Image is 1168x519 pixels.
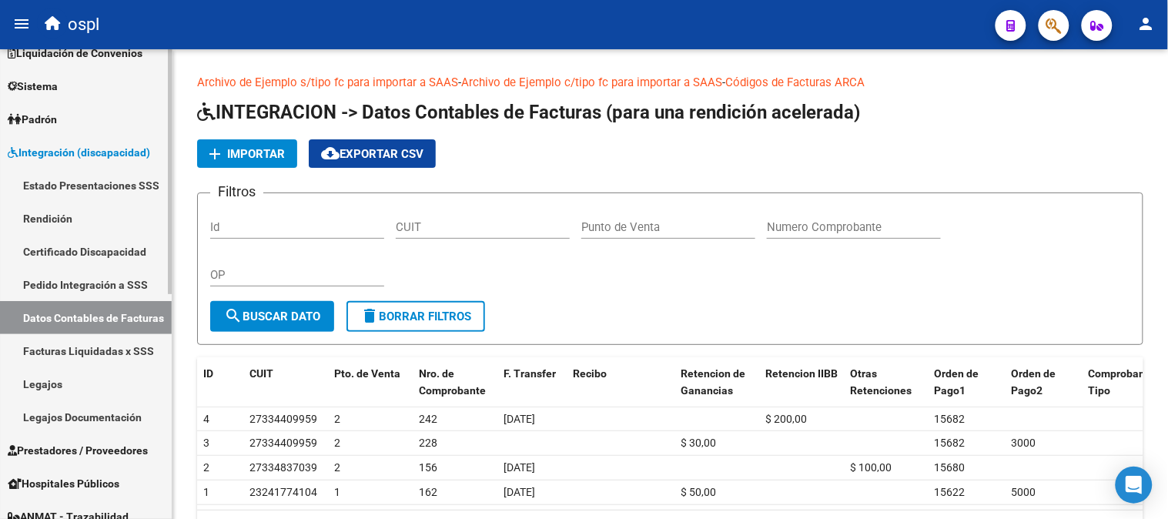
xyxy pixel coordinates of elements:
mat-icon: search [224,306,243,325]
datatable-header-cell: Orden de Pago2 [1006,357,1083,408]
span: 242 [419,413,437,425]
span: F. Transfer [504,367,556,380]
span: 15622 [935,486,966,498]
span: Comprobante Tipo [1089,367,1156,397]
span: Padrón [8,111,57,128]
span: [DATE] [504,486,535,498]
datatable-header-cell: Orden de Pago1 [929,357,1006,408]
span: CUIT [249,367,273,380]
span: 27334409959 [249,437,317,449]
datatable-header-cell: Retencion IIBB [759,357,844,408]
a: Códigos de Facturas ARCA [725,75,865,89]
span: 228 [419,437,437,449]
span: 3000 [1012,437,1036,449]
button: Importar [197,139,297,168]
span: 156 [419,461,437,474]
span: Buscar Dato [224,310,320,323]
span: Hospitales Públicos [8,475,119,492]
span: Prestadores / Proveedores [8,442,148,459]
span: Exportar CSV [321,147,423,161]
div: Open Intercom Messenger [1116,467,1153,504]
span: 1 [203,486,209,498]
mat-icon: cloud_download [321,144,340,162]
datatable-header-cell: Retencion de Ganancias [674,357,759,408]
mat-icon: delete [360,306,379,325]
p: - - [197,74,1143,91]
span: 1 [334,486,340,498]
h3: Filtros [210,181,263,203]
span: Otras Retenciones [850,367,912,397]
mat-icon: person [1137,15,1156,33]
datatable-header-cell: Recibo [567,357,674,408]
datatable-header-cell: F. Transfer [497,357,567,408]
button: Buscar Dato [210,301,334,332]
span: Sistema [8,78,58,95]
span: 5000 [1012,486,1036,498]
span: Pto. de Venta [334,367,400,380]
span: $ 30,00 [681,437,716,449]
span: 15682 [935,413,966,425]
span: 2 [334,413,340,425]
span: 2 [203,461,209,474]
datatable-header-cell: ID [197,357,243,408]
span: Integración (discapacidad) [8,144,150,161]
span: Retencion de Ganancias [681,367,745,397]
span: Orden de Pago2 [1012,367,1056,397]
span: 3 [203,437,209,449]
span: Recibo [573,367,607,380]
button: Borrar Filtros [346,301,485,332]
datatable-header-cell: CUIT [243,357,328,408]
a: Archivo de Ejemplo c/tipo fc para importar a SAAS [461,75,722,89]
datatable-header-cell: Pto. de Venta [328,357,413,408]
datatable-header-cell: Comprobante Tipo [1083,357,1152,408]
span: INTEGRACION -> Datos Contables de Facturas (para una rendición acelerada) [197,102,860,123]
span: 23241774104 [249,486,317,498]
span: 15682 [935,437,966,449]
span: $ 200,00 [765,413,807,425]
span: 27334837039 [249,461,317,474]
button: Exportar CSV [309,139,436,168]
datatable-header-cell: Nro. de Comprobante [413,357,497,408]
span: 27334409959 [249,413,317,425]
span: Liquidación de Convenios [8,45,142,62]
mat-icon: add [206,145,224,163]
span: $ 100,00 [850,461,892,474]
span: ID [203,367,213,380]
span: Importar [227,147,285,161]
span: 4 [203,413,209,425]
span: [DATE] [504,461,535,474]
span: $ 50,00 [681,486,716,498]
span: ospl [68,8,99,42]
span: 2 [334,461,340,474]
span: Orden de Pago1 [935,367,979,397]
span: 2 [334,437,340,449]
span: 162 [419,486,437,498]
span: 15680 [935,461,966,474]
datatable-header-cell: Otras Retenciones [844,357,929,408]
a: Archivo de Ejemplo s/tipo fc para importar a SAAS [197,75,458,89]
span: Borrar Filtros [360,310,471,323]
span: Nro. de Comprobante [419,367,486,397]
mat-icon: menu [12,15,31,33]
span: [DATE] [504,413,535,425]
span: Retencion IIBB [765,367,838,380]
